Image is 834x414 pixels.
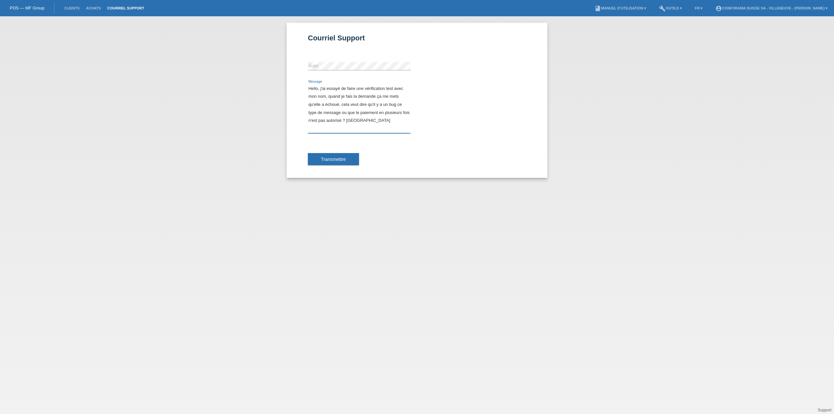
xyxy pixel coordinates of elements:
[321,157,346,162] span: Transmettre
[61,6,83,10] a: Clients
[692,6,706,10] a: FR ▾
[83,6,104,10] a: Achats
[308,34,526,42] h1: Courriel Support
[659,5,666,12] i: build
[712,6,831,10] a: account_circleConforama Suisse SA - Villeneuve - [PERSON_NAME] ▾
[715,5,722,12] i: account_circle
[818,408,831,412] a: Support
[308,153,359,165] button: Transmettre
[591,6,649,10] a: bookManuel d’utilisation ▾
[595,5,601,12] i: book
[656,6,685,10] a: buildOutils ▾
[104,6,147,10] a: Courriel Support
[10,6,44,10] a: POS — MF Group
